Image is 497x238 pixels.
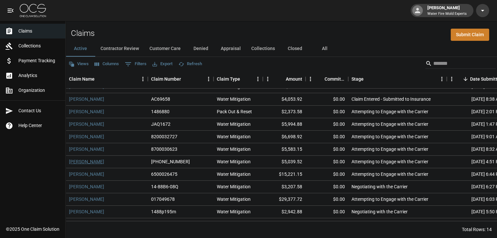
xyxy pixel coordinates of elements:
div: $0.00 [305,131,348,143]
span: Organization [18,87,60,94]
span: Analytics [18,72,60,79]
button: Active [66,41,95,57]
div: Claim Name [69,70,95,88]
div: 8700030623 [151,146,177,152]
div: $0.00 [305,143,348,156]
a: [PERSON_NAME] [69,108,104,115]
a: Submit Claim [451,29,489,41]
button: Appraisal [215,41,246,57]
button: Sort [364,74,373,84]
button: All [310,41,339,57]
div: Attempting to Engage with the Carrier [351,108,428,115]
p: Water Fire Mold Experts [427,11,467,17]
div: $4,053.92 [263,93,305,106]
div: 14-88B6-08Q [151,183,178,190]
button: Menu [305,74,315,84]
div: 01-008-723729 [151,158,190,165]
a: [PERSON_NAME] [69,196,104,202]
button: Sort [181,74,190,84]
button: Sort [315,74,325,84]
div: $0.00 [305,93,348,106]
div: [PERSON_NAME] [425,5,469,16]
button: Menu [447,74,457,84]
div: Committed Amount [325,70,345,88]
div: $15,221.15 [263,168,305,181]
button: Show filters [123,59,148,69]
span: Payment Tracking [18,57,60,64]
div: $13,205.26 [263,218,305,231]
a: [PERSON_NAME] [69,208,104,215]
span: Help Center [18,122,60,129]
span: Collections [18,42,60,49]
div: Total Rows: 14 [462,226,492,233]
a: [PERSON_NAME] [69,121,104,127]
div: 1488p195m [151,208,176,215]
div: © 2025 One Claim Solution [6,226,59,232]
div: Attempting to Engage with the Carrier [351,196,428,202]
div: Water Mitigation [217,208,251,215]
div: 6500026475 [151,171,177,177]
button: Collections [246,41,280,57]
div: $3,207.58 [263,181,305,193]
div: $2,373.58 [263,106,305,118]
div: Negotiating with the Carrier [351,208,408,215]
div: Water Mitigation [217,121,251,127]
button: Select columns [93,59,121,69]
div: Claim Type [217,70,240,88]
div: Attempting to Engage with the Carrier [351,146,428,152]
button: Refresh [177,59,204,69]
div: $0.00 [305,106,348,118]
button: Contractor Review [95,41,144,57]
div: JAQ1672 [151,121,170,127]
div: Stage [348,70,447,88]
div: $29,377.72 [263,193,305,206]
div: $5,039.52 [263,156,305,168]
button: Sort [95,74,104,84]
button: Customer Care [144,41,186,57]
h2: Claims [71,29,95,38]
div: $5,583.15 [263,143,305,156]
div: $2,942.88 [263,206,305,218]
button: Sort [461,74,470,84]
div: Attempting to Engage with the Carrier [351,158,428,165]
button: Export [151,59,174,69]
div: AC69658 [151,96,170,102]
div: Water Mitigation [217,171,251,177]
div: Claim Name [66,70,148,88]
div: Attempting to Engage with the Carrier [351,121,428,127]
a: [PERSON_NAME] [69,133,104,140]
div: Committed Amount [305,70,348,88]
button: Denied [186,41,215,57]
div: 1486880 [151,108,169,115]
div: dynamic tabs [66,41,497,57]
button: Menu [437,74,447,84]
div: 017049678 [151,196,175,202]
div: $0.00 [305,206,348,218]
div: Attempting to Engage with the Carrier [351,171,428,177]
a: [PERSON_NAME] [69,183,104,190]
button: open drawer [4,4,17,17]
a: [PERSON_NAME] [69,96,104,102]
div: Water Mitigation [217,146,251,152]
a: [PERSON_NAME] [69,158,104,165]
button: Closed [280,41,310,57]
div: Water Mitigation [217,96,251,102]
button: Views [67,59,90,69]
div: Claim Entered - Submitted to Insurance [351,96,431,102]
span: Claims [18,28,60,35]
button: Sort [277,74,286,84]
div: Pack Out & Reset [217,108,252,115]
div: $0.00 [305,181,348,193]
button: Menu [138,74,148,84]
div: $0.00 [305,168,348,181]
div: Claim Type [214,70,263,88]
div: Claim Number [148,70,214,88]
span: Contact Us [18,107,60,114]
div: Stage [351,70,364,88]
div: Negotiating with the Carrier [351,183,408,190]
button: Menu [253,74,263,84]
button: Menu [263,74,273,84]
div: Water Mitigation [217,183,251,190]
div: $6,698.92 [263,131,305,143]
div: Water Mitigation [217,158,251,165]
